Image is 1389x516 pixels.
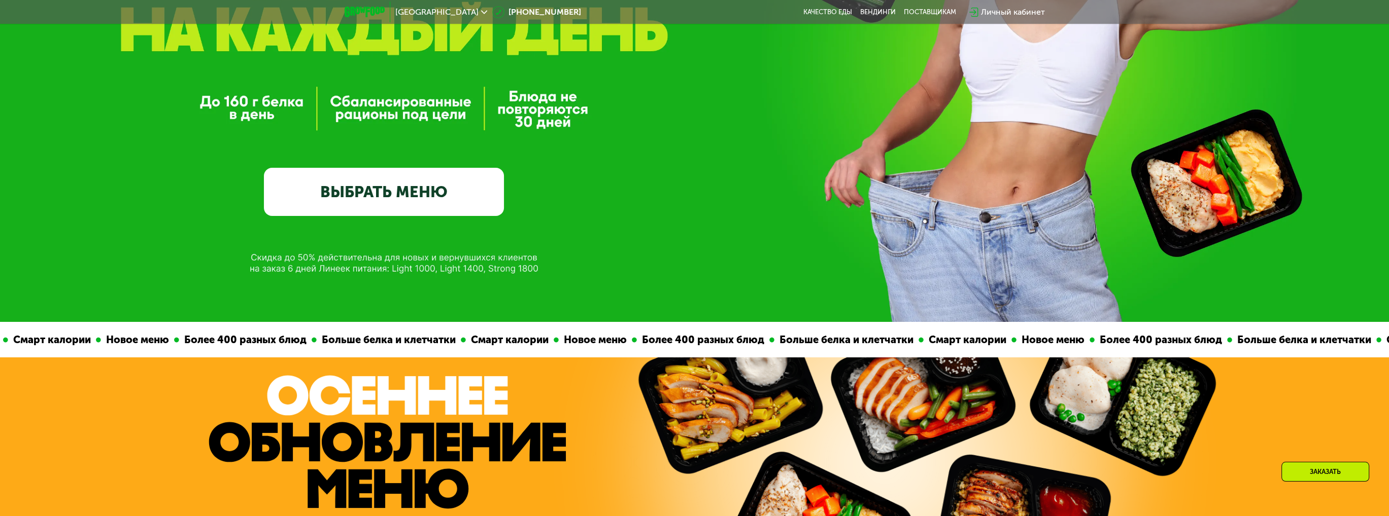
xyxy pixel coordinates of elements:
[189,332,277,348] div: Смарт калории
[818,332,951,348] div: Более 400 разных блюд
[498,332,642,348] div: Больше белка и клетчатки
[1281,462,1369,482] div: Заказать
[395,8,479,16] span: [GEOGRAPHIC_DATA]
[740,332,813,348] div: Новое меню
[40,332,184,348] div: Больше белка и клетчатки
[282,332,355,348] div: Новое меню
[360,332,493,348] div: Более 400 разных блюд
[1198,332,1271,348] div: Новое меню
[1105,332,1193,348] div: Смарт калории
[647,332,735,348] div: Смарт калории
[981,6,1045,18] div: Личный кабинет
[956,332,1100,348] div: Больше белка и клетчатки
[492,6,581,18] a: [PHONE_NUMBER]
[803,8,852,16] a: Качество еды
[860,8,896,16] a: Вендинги
[264,168,504,216] a: ВЫБРАТЬ МЕНЮ
[904,8,956,16] div: поставщикам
